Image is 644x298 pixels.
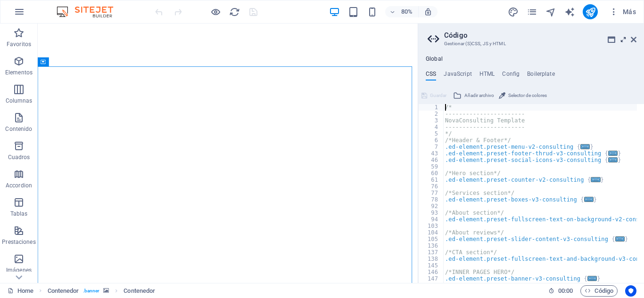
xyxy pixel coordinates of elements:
[609,7,636,16] span: Más
[7,40,31,48] p: Favoritos
[580,144,590,149] span: ...
[444,71,471,81] h4: JavaScript
[229,6,240,17] button: reload
[419,203,444,209] div: 92
[419,117,444,124] div: 3
[124,285,155,297] span: Haz clic para seleccionar y doble clic para editar
[507,6,519,17] button: design
[444,31,636,40] h2: Código
[5,125,32,133] p: Contenido
[625,285,636,297] button: Usercentrics
[419,163,444,170] div: 59
[527,71,555,81] h4: Boilerplate
[584,197,594,202] span: ...
[580,285,618,297] button: Código
[419,196,444,203] div: 78
[54,6,125,17] img: Editor Logo
[83,285,100,297] span: . banner
[419,157,444,163] div: 46
[545,7,556,17] i: Navegador
[48,285,156,297] nav: breadcrumb
[419,111,444,117] div: 2
[6,266,32,274] p: Imágenes
[399,6,414,17] h6: 80%
[419,150,444,157] div: 43
[508,90,547,101] span: Selector de colores
[419,262,444,269] div: 145
[419,183,444,190] div: 76
[608,157,618,162] span: ...
[5,69,33,76] p: Elementos
[419,216,444,223] div: 94
[558,285,573,297] span: 00 00
[103,288,109,293] i: Este elemento contiene un fondo
[615,236,625,242] span: ...
[10,210,28,217] p: Tablas
[585,285,613,297] span: Código
[527,7,537,17] i: Páginas (Ctrl+Alt+S)
[419,256,444,262] div: 138
[585,7,596,17] i: Publicar
[419,229,444,236] div: 104
[565,287,566,294] span: :
[419,177,444,183] div: 61
[444,40,618,48] h3: Gestionar (S)CSS, JS y HTML
[419,209,444,216] div: 93
[419,275,444,282] div: 147
[419,144,444,150] div: 7
[229,7,240,17] i: Volver a cargar página
[419,242,444,249] div: 136
[526,6,537,17] button: pages
[419,104,444,111] div: 1
[210,6,221,17] button: Haz clic para salir del modo de previsualización y seguir editando
[48,285,79,297] span: Contenedor
[608,151,618,156] span: ...
[426,56,443,63] h4: Global
[564,6,575,17] button: text_generator
[419,236,444,242] div: 105
[419,124,444,130] div: 4
[419,249,444,256] div: 137
[8,285,33,297] a: Haz clic para cancelar la selección y doble clic para abrir páginas
[385,6,419,17] button: 80%
[419,282,444,289] div: 150
[452,90,495,101] button: Añadir archivo
[419,130,444,137] div: 5
[2,238,35,246] p: Prestaciones
[6,182,32,189] p: Accordion
[419,269,444,275] div: 146
[497,90,548,101] button: Selector de colores
[426,71,436,81] h4: CSS
[545,6,556,17] button: navigator
[605,4,640,19] button: Más
[6,97,33,105] p: Columnas
[591,177,601,182] span: ...
[419,190,444,196] div: 77
[464,90,494,101] span: Añadir archivo
[502,71,520,81] h4: Config
[419,223,444,229] div: 103
[424,8,432,16] i: Al redimensionar, ajustar el nivel de zoom automáticamente para ajustarse al dispositivo elegido.
[564,7,575,17] i: AI Writer
[479,71,495,81] h4: HTML
[419,137,444,144] div: 6
[419,170,444,177] div: 60
[583,4,598,19] button: publish
[8,153,30,161] p: Cuadros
